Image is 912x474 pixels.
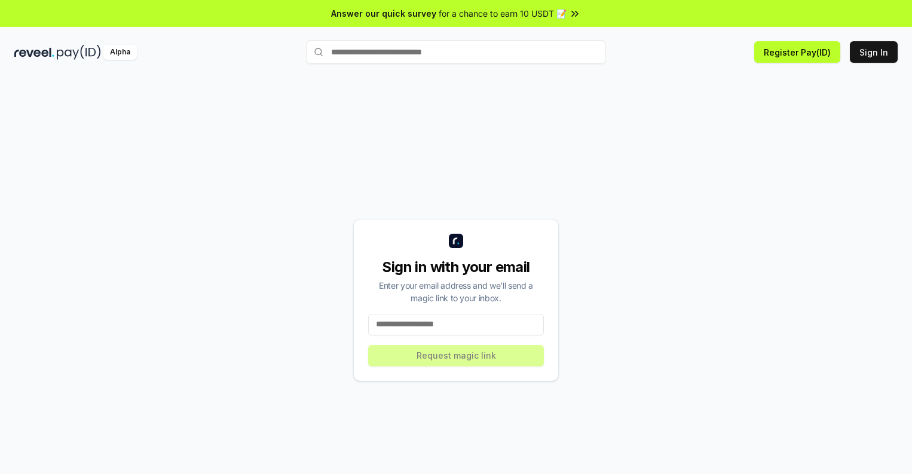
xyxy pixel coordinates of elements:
img: logo_small [449,234,463,248]
button: Register Pay(ID) [754,41,840,63]
span: for a chance to earn 10 USDT 📝 [439,7,567,20]
img: reveel_dark [14,45,54,60]
img: pay_id [57,45,101,60]
span: Answer our quick survey [331,7,436,20]
div: Alpha [103,45,137,60]
div: Sign in with your email [368,258,544,277]
button: Sign In [850,41,898,63]
div: Enter your email address and we’ll send a magic link to your inbox. [368,279,544,304]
